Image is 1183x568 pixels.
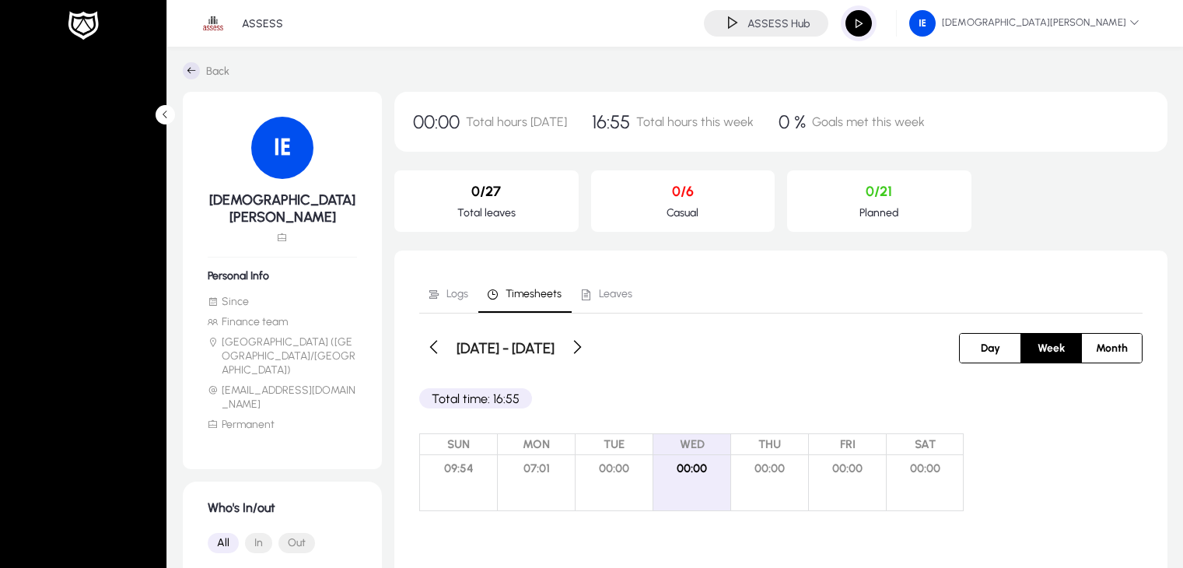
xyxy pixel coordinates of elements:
[413,110,460,133] span: 00:00
[457,339,555,357] h3: [DATE] - [DATE]
[887,455,963,482] span: 00:00
[887,434,963,455] span: SAT
[183,62,229,79] a: Back
[636,114,754,129] span: Total hours this week
[466,114,567,129] span: Total hours [DATE]
[779,110,806,133] span: 0 %
[960,334,1020,363] button: Day
[800,183,959,200] p: 0/21
[245,533,272,553] button: In
[242,17,283,30] p: ASSESS
[208,269,357,282] h6: Personal Info
[800,206,959,219] p: Planned
[731,455,808,482] span: 00:00
[592,110,630,133] span: 16:55
[498,434,575,455] span: MON
[498,455,575,482] span: 07:01
[812,114,925,129] span: Goals met this week
[1028,334,1074,363] span: Week
[809,455,886,482] span: 00:00
[576,455,653,482] span: 00:00
[599,289,632,300] span: Leaves
[446,289,468,300] span: Logs
[64,9,103,42] img: white-logo.png
[604,206,763,219] p: Casual
[407,183,566,200] p: 0/27
[1087,334,1137,363] span: Month
[576,434,653,455] span: TUE
[419,388,532,408] p: Total time: 16:55
[208,384,357,412] li: [EMAIL_ADDRESS][DOMAIN_NAME]
[420,455,497,482] span: 09:54
[208,528,357,559] mat-button-toggle-group: Font Style
[1021,334,1081,363] button: Week
[506,289,562,300] span: Timesheets
[1082,334,1142,363] button: Month
[208,533,239,553] button: All
[572,275,642,313] a: Leaves
[653,455,730,482] span: 00:00
[419,275,478,313] a: Logs
[747,17,810,30] h4: ASSESS Hub
[278,533,315,553] button: Out
[407,206,566,219] p: Total leaves
[971,334,1010,363] span: Day
[909,10,1139,37] span: [DEMOGRAPHIC_DATA][PERSON_NAME]
[208,315,357,329] li: Finance team
[251,117,313,179] img: 104.png
[208,418,357,432] li: Permanent
[653,434,730,455] span: WED
[897,9,1152,37] button: [DEMOGRAPHIC_DATA][PERSON_NAME]
[208,295,357,309] li: Since
[909,10,936,37] img: 104.png
[198,9,228,38] img: 1.png
[208,500,357,515] h1: Who's In/out
[208,191,357,226] h5: [DEMOGRAPHIC_DATA][PERSON_NAME]
[809,434,886,455] span: FRI
[208,335,357,377] li: [GEOGRAPHIC_DATA] ([GEOGRAPHIC_DATA]/[GEOGRAPHIC_DATA])
[604,183,763,200] p: 0/6
[420,434,497,455] span: SUN
[478,275,572,313] a: Timesheets
[731,434,808,455] span: THU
